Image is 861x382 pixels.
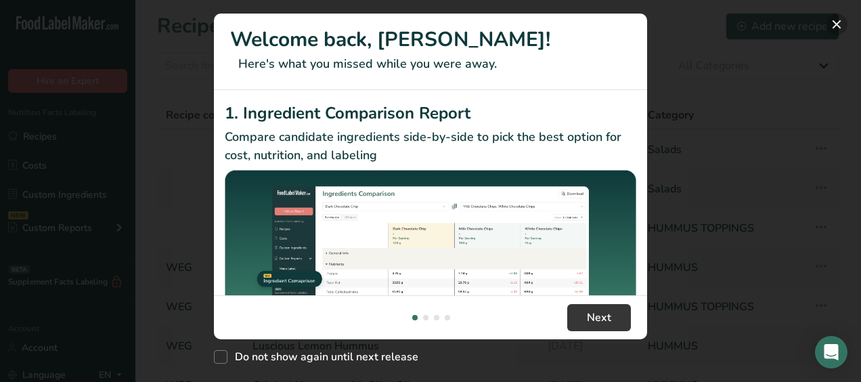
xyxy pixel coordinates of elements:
[230,55,631,73] p: Here's what you missed while you were away.
[230,24,631,55] h1: Welcome back, [PERSON_NAME]!
[225,170,636,324] img: Ingredient Comparison Report
[815,336,847,368] div: Open Intercom Messenger
[587,310,611,326] span: Next
[567,304,631,331] button: Next
[225,101,636,125] h2: 1. Ingredient Comparison Report
[225,128,636,165] p: Compare candidate ingredients side-by-side to pick the best option for cost, nutrition, and labeling
[227,350,418,364] span: Do not show again until next release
